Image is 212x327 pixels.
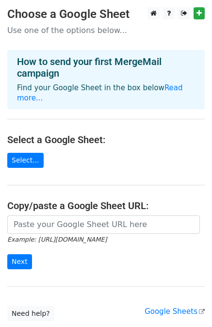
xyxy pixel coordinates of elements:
[7,25,205,35] p: Use one of the options below...
[7,215,200,234] input: Paste your Google Sheet URL here
[7,200,205,212] h4: Copy/paste a Google Sheet URL:
[17,56,195,79] h4: How to send your first MergeMail campaign
[7,254,32,269] input: Next
[7,306,54,321] a: Need help?
[7,153,44,168] a: Select...
[17,83,183,102] a: Read more...
[7,7,205,21] h3: Choose a Google Sheet
[7,236,107,243] small: Example: [URL][DOMAIN_NAME]
[17,83,195,103] p: Find your Google Sheet in the box below
[7,134,205,146] h4: Select a Google Sheet:
[145,307,205,316] a: Google Sheets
